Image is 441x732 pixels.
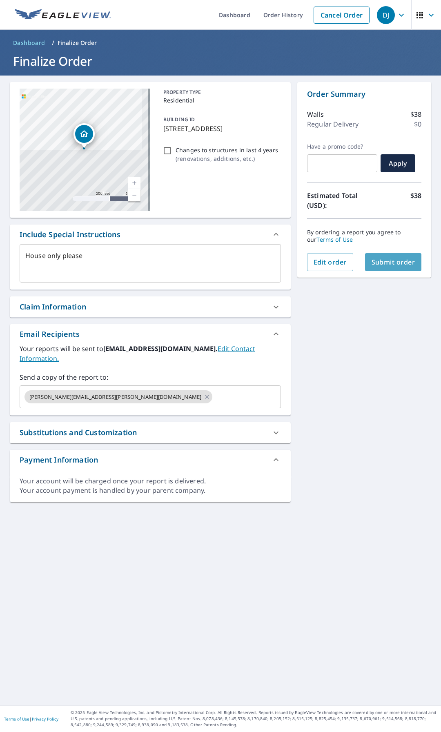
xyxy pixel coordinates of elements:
img: EV Logo [15,9,111,21]
h1: Finalize Order [10,53,431,69]
span: Dashboard [13,39,45,47]
div: Claim Information [10,296,291,317]
a: Current Level 17, Zoom In [128,177,140,189]
button: Edit order [307,253,353,271]
div: Claim Information [20,301,86,312]
span: Apply [387,159,409,168]
p: © 2025 Eagle View Technologies, Inc. and Pictometry International Corp. All Rights Reserved. Repo... [71,710,437,728]
div: Your account will be charged once your report is delivered. [20,476,281,486]
a: Terms of Use [316,236,353,243]
label: Your reports will be sent to [20,344,281,363]
button: Submit order [365,253,422,271]
div: [PERSON_NAME][EMAIL_ADDRESS][PERSON_NAME][DOMAIN_NAME] [24,390,212,403]
p: ( renovations, additions, etc. ) [176,154,278,163]
div: Email Recipients [10,324,291,344]
p: $38 [410,109,421,119]
div: Include Special Instructions [20,229,120,240]
p: | [4,716,58,721]
a: Cancel Order [314,7,370,24]
div: Substitutions and Customization [20,427,137,438]
textarea: House only please [25,252,275,275]
div: Your account payment is handled by your parent company. [20,486,281,495]
b: [EMAIL_ADDRESS][DOMAIN_NAME]. [103,344,218,353]
div: Dropped pin, building 1, Residential property, 515 E 4th St Albert Lea, MN 56007 [73,123,95,149]
p: [STREET_ADDRESS] [163,124,278,133]
span: [PERSON_NAME][EMAIL_ADDRESS][PERSON_NAME][DOMAIN_NAME] [24,393,206,401]
p: PROPERTY TYPE [163,89,278,96]
a: Terms of Use [4,716,29,722]
p: Estimated Total (USD): [307,191,364,210]
p: $38 [410,191,421,210]
div: Payment Information [10,450,291,469]
div: Include Special Instructions [10,225,291,244]
div: DJ [377,6,395,24]
span: Submit order [372,258,415,267]
p: Regular Delivery [307,119,359,129]
label: Have a promo code? [307,143,377,150]
div: Substitutions and Customization [10,422,291,443]
li: / [52,38,54,48]
a: Dashboard [10,36,49,49]
p: Finalize Order [58,39,97,47]
a: Privacy Policy [32,716,58,722]
p: Residential [163,96,278,105]
div: Payment Information [20,454,98,465]
button: Apply [381,154,415,172]
a: Current Level 17, Zoom Out [128,189,140,201]
span: Edit order [314,258,347,267]
div: Email Recipients [20,329,80,340]
nav: breadcrumb [10,36,431,49]
p: BUILDING ID [163,116,195,123]
label: Send a copy of the report to: [20,372,281,382]
p: Order Summary [307,89,421,100]
p: Changes to structures in last 4 years [176,146,278,154]
p: $0 [414,119,421,129]
p: By ordering a report you agree to our [307,229,421,243]
p: Walls [307,109,324,119]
